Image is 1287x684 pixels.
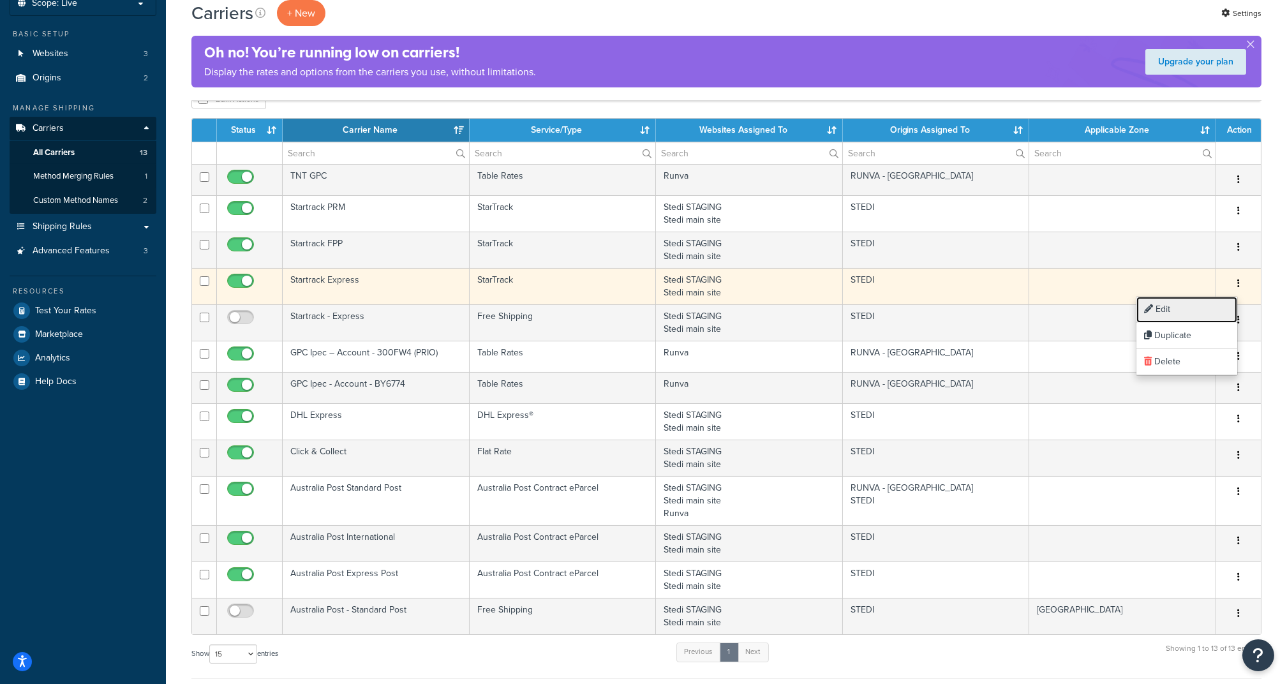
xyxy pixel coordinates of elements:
[720,643,739,662] a: 1
[843,403,1030,440] td: STEDI
[33,48,68,59] span: Websites
[10,286,156,297] div: Resources
[33,73,61,84] span: Origins
[843,598,1030,634] td: STEDI
[10,117,156,214] li: Carriers
[656,341,843,372] td: Runva
[10,29,156,40] div: Basic Setup
[283,598,470,634] td: Australia Post - Standard Post
[656,561,843,598] td: Stedi STAGING Stedi main site
[33,171,114,182] span: Method Merging Rules
[283,142,469,164] input: Search
[1216,119,1261,142] th: Action
[33,147,75,158] span: All Carriers
[656,476,843,525] td: Stedi STAGING Stedi main site Runva
[470,372,657,403] td: Table Rates
[470,142,656,164] input: Search
[1029,142,1216,164] input: Search
[470,598,657,634] td: Free Shipping
[1136,349,1237,375] a: Delete
[843,164,1030,195] td: RUNVA - [GEOGRAPHIC_DATA]
[283,440,470,476] td: Click & Collect
[10,42,156,66] a: Websites 3
[470,561,657,598] td: Australia Post Contract eParcel
[283,119,470,142] th: Carrier Name: activate to sort column ascending
[35,353,70,364] span: Analytics
[843,304,1030,341] td: STEDI
[843,268,1030,304] td: STEDI
[1029,119,1216,142] th: Applicable Zone: activate to sort column ascending
[470,440,657,476] td: Flat Rate
[656,372,843,403] td: Runva
[1136,323,1237,349] a: Duplicate
[283,164,470,195] td: TNT GPC
[10,103,156,114] div: Manage Shipping
[1166,641,1261,669] div: Showing 1 to 13 of 13 entries
[843,341,1030,372] td: RUNVA - [GEOGRAPHIC_DATA]
[10,370,156,393] a: Help Docs
[33,221,92,232] span: Shipping Rules
[144,246,148,256] span: 3
[10,117,156,140] a: Carriers
[843,232,1030,268] td: STEDI
[209,644,257,664] select: Showentries
[283,403,470,440] td: DHL Express
[10,215,156,239] a: Shipping Rules
[656,268,843,304] td: Stedi STAGING Stedi main site
[10,299,156,322] a: Test Your Rates
[283,195,470,232] td: Startrack PRM
[656,403,843,440] td: Stedi STAGING Stedi main site
[470,476,657,525] td: Australia Post Contract eParcel
[283,341,470,372] td: GPC Ipec – Account - 300FW4 (PRIO)
[656,142,842,164] input: Search
[656,232,843,268] td: Stedi STAGING Stedi main site
[10,239,156,263] a: Advanced Features 3
[1221,4,1261,22] a: Settings
[1145,49,1246,75] a: Upgrade your plan
[656,119,843,142] th: Websites Assigned To: activate to sort column ascending
[283,268,470,304] td: Startrack Express
[843,142,1029,164] input: Search
[140,147,147,158] span: 13
[283,232,470,268] td: Startrack FPP
[35,376,77,387] span: Help Docs
[283,561,470,598] td: Australia Post Express Post
[656,598,843,634] td: Stedi STAGING Stedi main site
[35,329,83,340] span: Marketplace
[191,1,253,26] h1: Carriers
[204,42,536,63] h4: Oh no! You’re running low on carriers!
[843,119,1030,142] th: Origins Assigned To: activate to sort column ascending
[843,195,1030,232] td: STEDI
[283,525,470,561] td: Australia Post International
[10,141,156,165] li: All Carriers
[843,372,1030,403] td: RUNVA - [GEOGRAPHIC_DATA]
[144,73,148,84] span: 2
[470,403,657,440] td: DHL Express®
[33,195,118,206] span: Custom Method Names
[10,323,156,346] a: Marketplace
[1136,297,1237,323] a: Edit
[656,440,843,476] td: Stedi STAGING Stedi main site
[33,246,110,256] span: Advanced Features
[10,239,156,263] li: Advanced Features
[191,644,278,664] label: Show entries
[10,165,156,188] li: Method Merging Rules
[35,306,96,316] span: Test Your Rates
[10,66,156,90] a: Origins 2
[470,341,657,372] td: Table Rates
[470,304,657,341] td: Free Shipping
[283,476,470,525] td: Australia Post Standard Post
[470,164,657,195] td: Table Rates
[217,119,283,142] th: Status: activate to sort column ascending
[283,372,470,403] td: GPC Ipec - Account - BY6774
[470,195,657,232] td: StarTrack
[10,66,156,90] li: Origins
[283,304,470,341] td: Startrack - Express
[656,304,843,341] td: Stedi STAGING Stedi main site
[843,440,1030,476] td: STEDI
[10,189,156,212] li: Custom Method Names
[676,643,721,662] a: Previous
